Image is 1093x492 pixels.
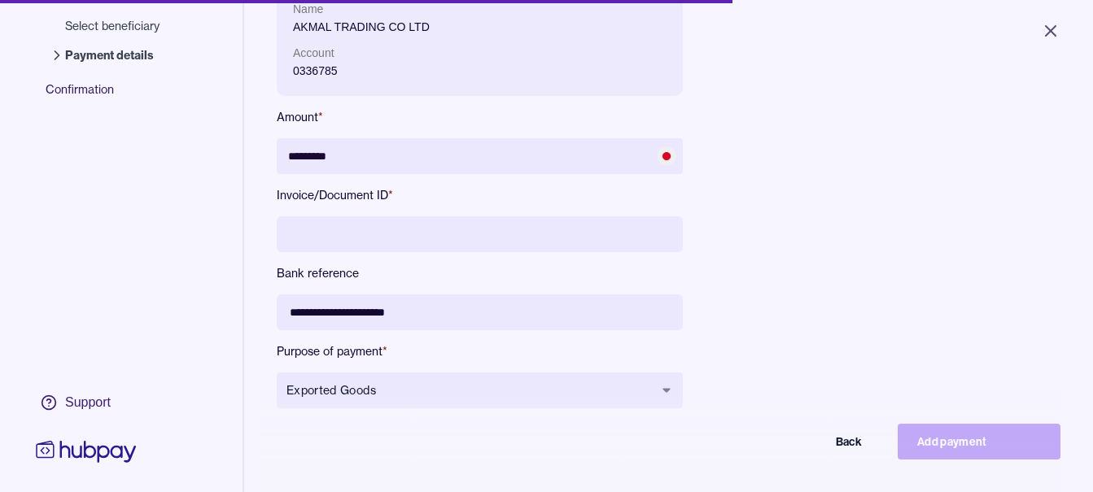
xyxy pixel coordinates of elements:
[33,385,140,420] a: Support
[65,47,160,63] span: Payment details
[1021,13,1080,49] button: Close
[277,343,683,359] label: Purpose of payment
[293,18,667,36] p: AKMAL TRADING CO LTD
[277,187,683,203] label: Invoice/Document ID
[293,62,667,80] p: 0336785
[719,424,881,459] button: Back
[277,265,683,281] label: Bank reference
[65,18,160,34] span: Select beneficiary
[46,81,176,111] span: Confirmation
[293,44,667,62] p: Account
[286,382,654,398] span: Exported Goods
[65,394,111,411] div: Support
[277,109,683,125] label: Amount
